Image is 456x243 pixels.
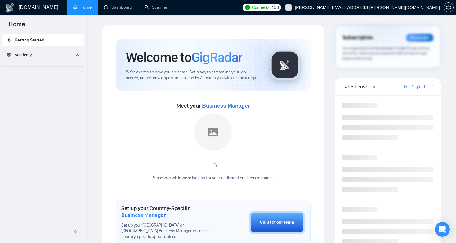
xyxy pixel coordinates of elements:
[342,46,430,61] span: Your subscription will be renewed. To keep things running smoothly, make sure your payment method...
[209,162,217,171] span: loading
[126,49,242,66] h1: Welcome to
[15,52,32,58] span: Academy
[177,102,250,109] span: Meet your
[342,33,373,43] span: Subscription
[2,34,84,46] li: Getting Started
[148,175,279,181] div: Please wait while we're looking for your dedicated business manager...
[403,84,428,90] a: Join GigRadar Slack Community
[2,64,84,68] li: Academy Homepage
[430,84,433,89] span: export
[7,52,32,58] span: Academy
[260,219,294,226] div: Contact our team
[7,53,11,57] span: fund-projection-screen
[444,5,454,10] a: setting
[104,5,132,10] a: dashboardDashboard
[121,205,218,219] h1: Set up your Country-Specific
[286,5,291,10] span: user
[444,2,454,12] button: setting
[272,4,279,11] span: 158
[4,20,30,33] span: Home
[342,83,372,90] span: Latest Posts from the GigRadar Community
[270,50,301,80] img: gigradar-logo.png
[406,34,433,42] div: Reminder
[5,3,15,13] img: logo
[74,228,80,235] span: double-left
[435,222,450,237] div: Open Intercom Messenger
[245,5,250,10] img: upwork-logo.png
[202,103,250,109] span: Business Manager
[73,5,92,10] a: homeHome
[126,69,260,81] span: We're excited to have you on board. Get ready to streamline your job search, unlock new opportuni...
[121,223,218,240] span: Set up your [GEOGRAPHIC_DATA] or [GEOGRAPHIC_DATA] Business Manager to access country-specific op...
[191,49,242,66] span: GigRadar
[194,114,232,151] img: placeholder.png
[252,4,270,11] span: Connects:
[15,37,44,43] span: Getting Started
[7,38,11,42] span: rocket
[249,211,305,234] button: Contact our team
[145,5,168,10] a: searchScanner
[430,84,433,89] a: export
[121,212,166,219] span: Business Manager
